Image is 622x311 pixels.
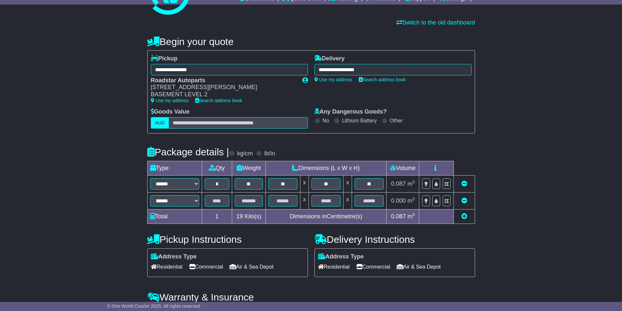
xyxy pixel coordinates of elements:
[407,213,415,220] span: m
[151,77,296,84] div: Roadstar Autoparts
[318,253,364,260] label: Address Type
[412,179,415,184] sup: 3
[232,161,266,175] td: Weight
[147,209,202,224] td: Total
[189,262,223,272] span: Commercial
[314,108,387,116] label: Any Dangerous Goods?
[151,55,178,62] label: Pickup
[147,161,202,175] td: Type
[147,234,308,245] h4: Pickup Instructions
[314,77,352,82] a: Use my address
[151,117,169,129] label: AUD
[356,262,390,272] span: Commercial
[461,213,467,220] a: Add new item
[202,161,232,175] td: Qty
[151,108,190,116] label: Goods Value
[107,303,201,309] span: © One World Courier 2025. All rights reserved.
[412,196,415,201] sup: 3
[323,117,329,124] label: No
[412,212,415,217] sup: 3
[314,234,475,245] h4: Delivery Instructions
[237,150,253,157] label: kg/cm
[236,213,243,220] span: 19
[264,150,275,157] label: lb/in
[407,180,415,187] span: m
[202,209,232,224] td: 1
[390,117,403,124] label: Other
[391,180,406,187] span: 0.087
[343,175,352,192] td: x
[232,209,266,224] td: Kilo(s)
[151,84,296,91] div: [STREET_ADDRESS][PERSON_NAME]
[147,147,229,157] h4: Package details |
[396,19,475,26] a: Switch to the old dashboard
[407,197,415,204] span: m
[461,180,467,187] a: Remove this item
[195,98,242,103] a: Search address book
[314,55,345,62] label: Delivery
[387,161,419,175] td: Volume
[265,209,387,224] td: Dimensions in Centimetre(s)
[391,197,406,204] span: 0.000
[147,36,475,47] h4: Begin your quote
[151,91,296,98] div: BASEMENT LEVEL 2
[230,262,274,272] span: Air & Sea Depot
[359,77,406,82] a: Search address book
[151,262,183,272] span: Residential
[397,262,441,272] span: Air & Sea Depot
[151,98,189,103] a: Use my address
[300,192,309,209] td: x
[391,213,406,220] span: 0.087
[342,117,377,124] label: Lithium Battery
[151,253,197,260] label: Address Type
[343,192,352,209] td: x
[147,292,475,303] h4: Warranty & Insurance
[461,197,467,204] a: Remove this item
[300,175,309,192] td: x
[318,262,350,272] span: Residential
[265,161,387,175] td: Dimensions (L x W x H)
